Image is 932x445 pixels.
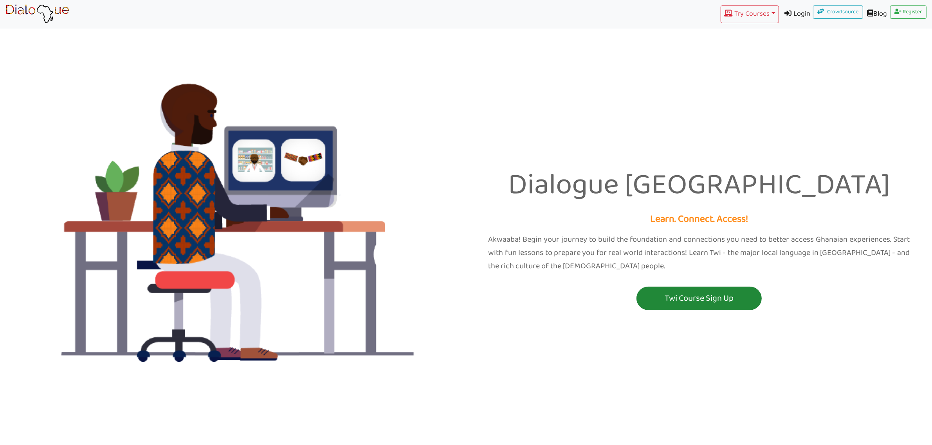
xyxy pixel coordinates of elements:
[5,4,69,24] img: learn African language platform app
[890,5,927,19] a: Register
[489,233,910,273] p: Akwaaba! Begin your journey to build the foundation and connections you need to better access Gha...
[472,211,927,228] p: Learn. Connect. Access!
[779,5,813,23] a: Login
[636,287,762,310] button: Twi Course Sign Up
[813,5,863,19] a: Crowdsource
[638,291,760,306] p: Twi Course Sign Up
[721,5,779,23] button: Try Courses
[863,5,890,23] a: Blog
[472,161,927,211] p: Dialogue [GEOGRAPHIC_DATA]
